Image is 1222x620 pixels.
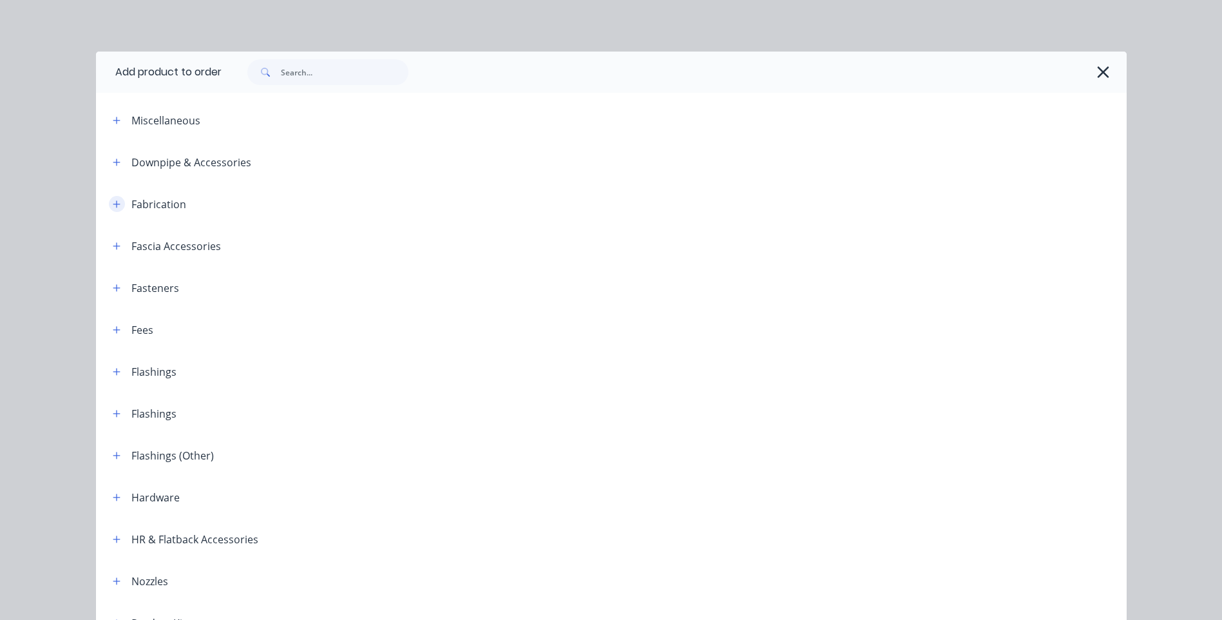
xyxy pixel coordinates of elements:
[131,406,177,421] div: Flashings
[131,574,168,589] div: Nozzles
[131,322,153,338] div: Fees
[281,59,408,85] input: Search...
[131,364,177,380] div: Flashings
[131,280,179,296] div: Fasteners
[131,238,221,254] div: Fascia Accessories
[131,490,180,505] div: Hardware
[131,448,214,463] div: Flashings (Other)
[96,52,222,93] div: Add product to order
[131,197,186,212] div: Fabrication
[131,532,258,547] div: HR & Flatback Accessories
[131,113,200,128] div: Miscellaneous
[131,155,251,170] div: Downpipe & Accessories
